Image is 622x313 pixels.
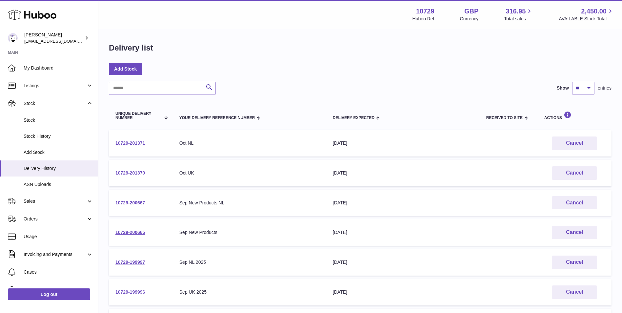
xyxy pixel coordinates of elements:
[412,16,434,22] div: Huboo Ref
[109,63,142,75] a: Add Stock
[552,136,597,150] button: Cancel
[24,234,93,240] span: Usage
[504,7,533,22] a: 316.95 Total sales
[333,116,374,120] span: Delivery Expected
[460,16,479,22] div: Currency
[8,33,18,43] img: internalAdmin-10729@internal.huboo.com
[115,112,160,120] span: Unique Delivery Number
[24,251,86,258] span: Invoicing and Payments
[24,133,93,139] span: Stock History
[552,166,597,180] button: Cancel
[109,43,153,53] h1: Delivery list
[24,117,93,123] span: Stock
[333,140,473,146] div: [DATE]
[581,7,607,16] span: 2,450.00
[486,116,523,120] span: Received to Site
[115,170,145,176] a: 10729-201370
[24,269,93,275] span: Cases
[24,100,86,107] span: Stock
[179,170,320,176] div: Oct UK
[8,288,90,300] a: Log out
[179,140,320,146] div: Oct NL
[552,256,597,269] button: Cancel
[179,289,320,295] div: Sep UK 2025
[559,7,614,22] a: 2,450.00 AVAILABLE Stock Total
[544,111,605,120] div: Actions
[333,289,473,295] div: [DATE]
[557,85,569,91] label: Show
[24,83,86,89] span: Listings
[24,165,93,172] span: Delivery History
[598,85,612,91] span: entries
[552,226,597,239] button: Cancel
[24,216,86,222] span: Orders
[559,16,614,22] span: AVAILABLE Stock Total
[115,200,145,205] a: 10729-200667
[24,181,93,188] span: ASN Uploads
[552,285,597,299] button: Cancel
[179,200,320,206] div: Sep New Products NL
[24,65,93,71] span: My Dashboard
[464,7,478,16] strong: GBP
[552,196,597,210] button: Cancel
[24,32,83,44] div: [PERSON_NAME]
[179,229,320,236] div: Sep New Products
[24,198,86,204] span: Sales
[333,170,473,176] div: [DATE]
[504,16,533,22] span: Total sales
[115,260,145,265] a: 10729-199997
[24,149,93,156] span: Add Stock
[115,289,145,295] a: 10729-199996
[333,200,473,206] div: [DATE]
[24,38,96,44] span: [EMAIL_ADDRESS][DOMAIN_NAME]
[179,259,320,265] div: Sep NL 2025
[506,7,526,16] span: 316.95
[115,140,145,146] a: 10729-201371
[333,259,473,265] div: [DATE]
[416,7,434,16] strong: 10729
[179,116,255,120] span: Your Delivery Reference Number
[333,229,473,236] div: [DATE]
[115,230,145,235] a: 10729-200665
